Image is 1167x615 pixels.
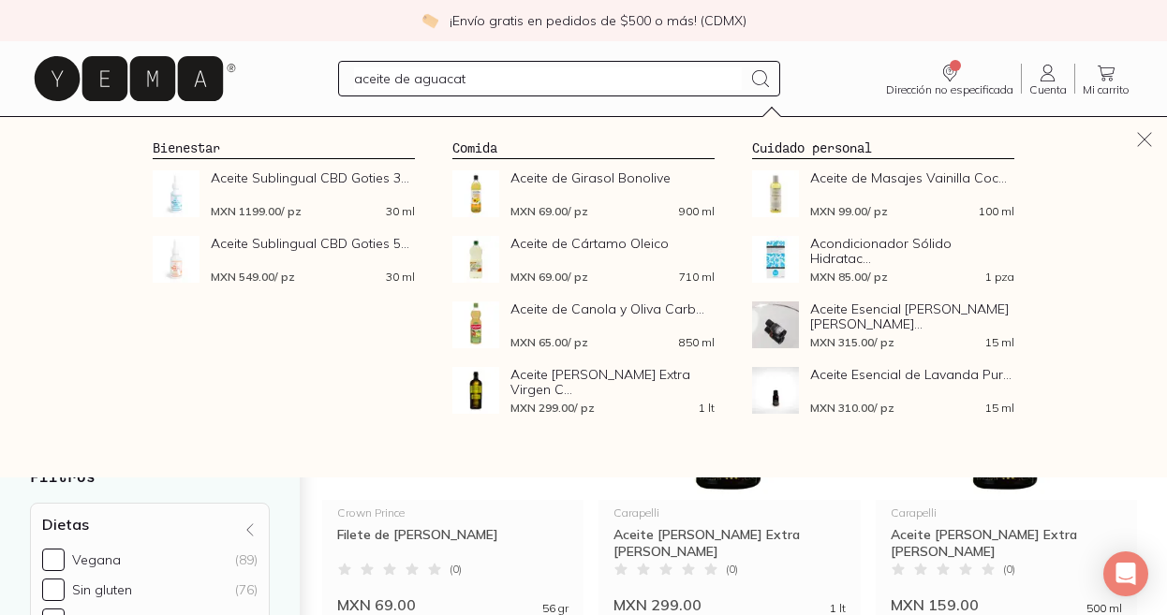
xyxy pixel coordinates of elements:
a: Aceite de Canola y Oliva CarbonellAceite de Canola y Oliva Carb...MXN 65.00/ pz850 ml [452,301,715,348]
div: Crown Prince [337,507,569,519]
span: 15 ml [985,337,1014,348]
span: MXN 299.00 / pz [510,403,595,414]
a: Sucursales 📍 [221,116,350,154]
a: Los Imperdibles ⚡️ [388,116,564,154]
a: Los estrenos ✨ [601,116,749,154]
span: 100 ml [979,206,1014,217]
span: MXN 310.00 / pz [810,403,894,414]
span: MXN 99.00 / pz [810,206,888,217]
span: Aceite de Girasol Bonolive [510,170,715,185]
span: 15 ml [985,403,1014,414]
span: 850 ml [679,337,715,348]
span: MXN 315.00 / pz [810,337,894,348]
p: ¡Envío gratis en pedidos de $500 o más! (CDMX) [450,11,746,30]
span: MXN 159.00 [891,595,979,614]
span: MXN 65.00 / pz [510,337,588,348]
div: (89) [235,551,258,568]
span: 710 ml [679,271,715,283]
a: Aceite Esencial de Menta Piperita Puro BOHEAAceite Esencial [PERSON_NAME] [PERSON_NAME]...MXN 315... [752,301,1014,348]
a: Aceite de Girasol BonoliveAceite de Girasol BonoliveMXN 69.00/ pz900 ml [452,170,715,217]
a: Cuenta [1022,62,1074,95]
img: Aceite Esencial de Menta Piperita Puro BOHEA [752,301,799,348]
a: Aceite de Oliva Extra Virgen CarapelliAceite [PERSON_NAME] Extra Virgen C...MXN 299.00/ pz1 lt [452,367,715,414]
div: Carapelli [613,507,845,519]
a: Dirección no especificada [879,62,1021,95]
span: Aceite de Cártamo Oleico [510,236,715,251]
input: Busca los mejores productos [354,67,743,90]
div: Open Intercom Messenger [1103,551,1148,596]
a: Bienestar [153,139,220,155]
span: Aceite de Masajes Vainilla Coc... [810,170,1014,185]
span: MXN 299.00 [613,595,702,614]
a: Aceite de Cártamo OleicoAceite de Cártamo OleicoMXN 69.00/ pz710 ml [452,236,715,283]
div: Aceite [PERSON_NAME] Extra [PERSON_NAME] [891,526,1122,560]
div: Carapelli [891,507,1122,519]
span: 30 ml [386,271,415,283]
span: MXN 549.00 / pz [211,271,295,283]
span: MXN 1199.00 / pz [211,206,302,217]
a: Mi carrito [1075,62,1137,95]
img: Acondicionador Sólido Hidratación Profunda [752,236,799,283]
span: 1 pza [985,271,1014,283]
a: Aceite Esencial de Lavanda Puro BOHEAAceite Esencial de Lavanda Pur...MXN 310.00/ pz15 ml [752,367,1014,414]
a: pasillo-todos-link [41,116,161,154]
span: Cuenta [1029,84,1067,95]
img: Aceite Sublingual CBD Goties 3000mg - 30ml (100mg/1ml de tintura) [153,170,199,217]
div: Filete de [PERSON_NAME] [337,526,569,560]
div: (76) [235,581,258,598]
span: 1 lt [830,603,846,614]
img: Aceite de Canola y Oliva Carbonell [452,301,499,348]
span: MXN 69.00 / pz [510,271,588,283]
span: MXN 69.00 [337,595,416,614]
img: Aceite Sublingual CBD Goties 500mg - 30ml (16mg/1ml de tintura) [153,236,199,283]
span: Aceite Esencial de Lavanda Pur... [810,367,1014,382]
span: MXN 69.00 / pz [510,206,588,217]
span: 56 gr [542,603,569,614]
input: Sin gluten(76) [42,578,65,601]
a: Aceite de Masajes Vainilla Coconut 100 mlAceite de Masajes Vainilla Coc...MXN 99.00/ pz100 ml [752,170,1014,217]
span: Aceite de Canola y Oliva Carb... [510,301,715,316]
span: ( 0 ) [450,564,462,575]
img: Aceite Esencial de Lavanda Puro BOHEA [752,367,799,414]
span: Aceite [PERSON_NAME] Extra Virgen C... [510,367,715,397]
h4: Dietas [42,515,89,534]
span: Aceite Esencial [PERSON_NAME] [PERSON_NAME]... [810,301,1014,331]
a: Acondicionador Sólido Hidratación ProfundaAcondicionador Sólido Hidratac...MXN 85.00/ pz1 pza [752,236,1014,283]
a: Comida [452,139,497,155]
span: 1 lt [699,403,715,414]
div: Vegana [72,551,121,568]
img: Aceite de Oliva Extra Virgen Carapelli [452,367,499,414]
span: Dirección no especificada [886,84,1013,95]
span: Mi carrito [1083,84,1130,95]
span: 500 ml [1086,603,1122,614]
img: Aceite de Masajes Vainilla Coconut 100 ml [752,170,799,217]
span: 900 ml [679,206,715,217]
div: Aceite [PERSON_NAME] Extra [PERSON_NAME] [613,526,845,560]
span: Aceite Sublingual CBD Goties 3... [211,170,415,185]
img: Aceite de Girasol Bonolive [452,170,499,217]
a: Aceite Sublingual CBD Goties 3000mg - 30ml (100mg/1ml de tintura)Aceite Sublingual CBD Goties 3..... [153,170,415,217]
img: Aceite de Cártamo Oleico [452,236,499,283]
span: Acondicionador Sólido Hidratac... [810,236,1014,266]
span: MXN 85.00 / pz [810,271,888,283]
div: Sin gluten [72,581,132,598]
a: Aceite Sublingual CBD Goties 500mg - 30ml (16mg/1ml de tintura)Aceite Sublingual CBD Goties 5...M... [153,236,415,283]
img: check [421,12,438,29]
span: Aceite Sublingual CBD Goties 5... [211,236,415,251]
span: 30 ml [386,206,415,217]
a: Cuidado personal [752,139,872,155]
span: ( 0 ) [726,564,738,575]
input: Vegana(89) [42,549,65,571]
span: ( 0 ) [1003,564,1015,575]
